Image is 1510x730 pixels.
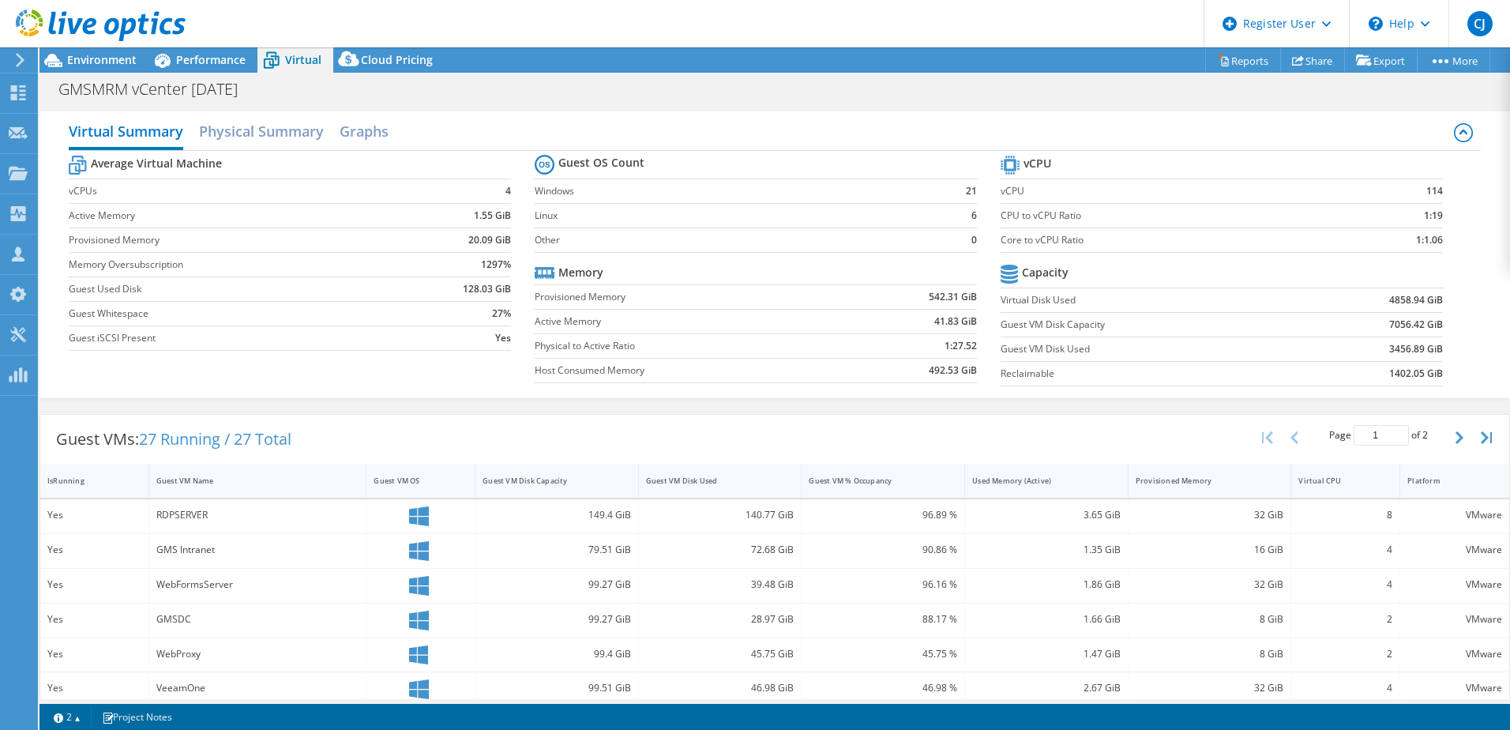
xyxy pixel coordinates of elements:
[646,506,794,524] div: 140.77 GiB
[1298,506,1392,524] div: 8
[483,679,631,697] div: 99.51 GiB
[1389,341,1443,357] b: 3456.89 GiB
[1024,156,1051,171] b: vCPU
[285,52,321,67] span: Virtual
[47,679,141,697] div: Yes
[69,183,405,199] label: vCPUs
[1001,292,1300,308] label: Virtual Disk Used
[1298,679,1392,697] div: 4
[934,314,977,329] b: 41.83 GiB
[69,281,405,297] label: Guest Used Disk
[1389,366,1443,382] b: 1402.05 GiB
[809,541,957,559] div: 90.86 %
[809,611,957,628] div: 88.17 %
[1298,611,1392,628] div: 2
[67,52,137,67] span: Environment
[1298,645,1392,663] div: 2
[374,476,449,486] div: Guest VM OS
[972,541,1121,559] div: 1.35 GiB
[1407,476,1483,486] div: Platform
[156,541,359,559] div: GMS Intranet
[1001,208,1342,224] label: CPU to vCPU Ratio
[47,576,141,593] div: Yes
[535,289,848,305] label: Provisioned Memory
[483,645,631,663] div: 99.4 GiB
[1001,341,1300,357] label: Guest VM Disk Used
[929,289,977,305] b: 542.31 GiB
[1280,48,1345,73] a: Share
[1422,428,1428,442] span: 2
[483,576,631,593] div: 99.27 GiB
[646,645,794,663] div: 45.75 GiB
[47,645,141,663] div: Yes
[1467,11,1493,36] span: CJ
[69,232,405,248] label: Provisioned Memory
[646,679,794,697] div: 46.98 GiB
[1001,317,1300,333] label: Guest VM Disk Capacity
[91,707,183,727] a: Project Notes
[809,679,957,697] div: 46.98 %
[69,115,183,150] h2: Virtual Summary
[646,541,794,559] div: 72.68 GiB
[972,576,1121,593] div: 1.86 GiB
[69,330,405,346] label: Guest iSCSI Present
[495,330,511,346] b: Yes
[1205,48,1281,73] a: Reports
[1407,679,1502,697] div: VMware
[1424,208,1443,224] b: 1:19
[646,576,794,593] div: 39.48 GiB
[69,208,405,224] label: Active Memory
[505,183,511,199] b: 4
[535,314,848,329] label: Active Memory
[535,183,937,199] label: Windows
[809,645,957,663] div: 45.75 %
[1136,611,1284,628] div: 8 GiB
[1426,183,1443,199] b: 114
[483,476,612,486] div: Guest VM Disk Capacity
[535,338,848,354] label: Physical to Active Ratio
[156,576,359,593] div: WebFormsServer
[156,476,340,486] div: Guest VM Name
[646,476,776,486] div: Guest VM Disk Used
[1329,425,1428,446] span: Page of
[1416,232,1443,248] b: 1:1.06
[1389,292,1443,308] b: 4858.94 GiB
[47,476,122,486] div: IsRunning
[1407,611,1502,628] div: VMware
[966,183,977,199] b: 21
[1136,506,1284,524] div: 32 GiB
[139,428,291,450] span: 27 Running / 27 Total
[1407,576,1502,593] div: VMware
[1407,645,1502,663] div: VMware
[1369,17,1383,31] svg: \n
[535,208,937,224] label: Linux
[1001,232,1342,248] label: Core to vCPU Ratio
[1298,541,1392,559] div: 4
[972,476,1102,486] div: Used Memory (Active)
[156,611,359,628] div: GMSDC
[483,506,631,524] div: 149.4 GiB
[1136,476,1265,486] div: Provisioned Memory
[1417,48,1490,73] a: More
[972,611,1121,628] div: 1.66 GiB
[483,541,631,559] div: 79.51 GiB
[1298,576,1392,593] div: 4
[483,611,631,628] div: 99.27 GiB
[1298,476,1373,486] div: Virtual CPU
[558,155,644,171] b: Guest OS Count
[69,306,405,322] label: Guest Whitespace
[340,115,389,147] h2: Graphs
[492,306,511,322] b: 27%
[1001,183,1342,199] label: vCPU
[1136,576,1284,593] div: 32 GiB
[47,541,141,559] div: Yes
[972,645,1121,663] div: 1.47 GiB
[971,208,977,224] b: 6
[156,679,359,697] div: VeeamOne
[156,645,359,663] div: WebProxy
[809,576,957,593] div: 96.16 %
[1136,645,1284,663] div: 8 GiB
[1022,265,1069,280] b: Capacity
[40,415,307,464] div: Guest VMs:
[558,265,603,280] b: Memory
